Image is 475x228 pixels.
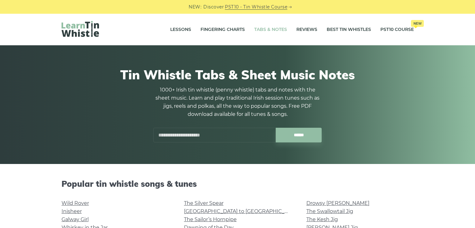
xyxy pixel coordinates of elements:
img: LearnTinWhistle.com [62,21,99,37]
span: New [411,20,424,27]
a: Drowsy [PERSON_NAME] [306,200,369,206]
a: Reviews [296,22,317,37]
p: 1000+ Irish tin whistle (penny whistle) tabs and notes with the sheet music. Learn and play tradi... [153,86,322,118]
a: Tabs & Notes [254,22,287,37]
a: Lessons [170,22,191,37]
a: [GEOGRAPHIC_DATA] to [GEOGRAPHIC_DATA] [184,208,299,214]
h2: Popular tin whistle songs & tunes [62,179,414,189]
a: Inisheer [62,208,82,214]
a: The Silver Spear [184,200,224,206]
a: The Kesh Jig [306,216,338,222]
h1: Tin Whistle Tabs & Sheet Music Notes [62,67,414,82]
a: The Sailor’s Hornpipe [184,216,237,222]
a: The Swallowtail Jig [306,208,353,214]
a: Galway Girl [62,216,89,222]
a: Fingering Charts [200,22,245,37]
a: Best Tin Whistles [327,22,371,37]
a: PST10 CourseNew [380,22,414,37]
a: Wild Rover [62,200,89,206]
